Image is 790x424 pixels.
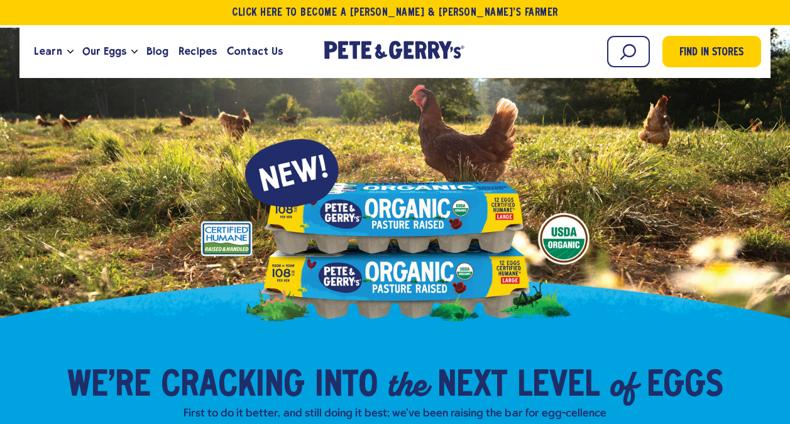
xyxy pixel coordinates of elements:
[173,35,222,69] a: Recipes
[679,45,743,62] span: Find in Stores
[315,367,378,405] span: into
[146,43,168,59] span: Blog
[227,43,283,59] span: Contact Us
[662,36,761,67] a: Find in Stores
[141,35,173,69] a: Blog
[131,50,138,54] button: Open the dropdown menu for Our Eggs
[610,361,637,406] em: of
[647,367,723,405] span: Eggs​
[77,35,131,69] a: Our Eggs
[67,50,74,54] button: Open the dropdown menu for Learn
[29,35,67,69] a: Learn
[607,36,650,67] input: Search
[437,367,507,405] span: Next
[34,43,62,59] span: Learn
[388,361,427,406] em: the
[222,35,288,69] a: Contact Us
[517,367,600,405] span: Level
[178,43,217,59] span: Recipes
[161,367,305,405] span: Cracking
[67,367,151,405] span: We’re
[82,43,126,59] span: Our Eggs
